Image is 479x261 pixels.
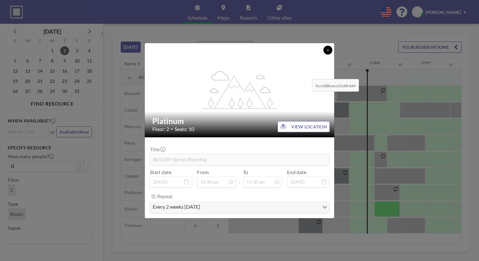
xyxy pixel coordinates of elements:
span: - [239,171,240,185]
span: Book at [312,79,359,92]
b: 11:00 AM [339,83,355,88]
label: Start date [150,169,171,175]
h2: Platinum [152,116,327,126]
span: Floor: 2 [152,126,169,132]
label: Title [150,146,165,153]
div: Search for option [150,202,329,213]
span: every 2 weeks [DATE] [151,203,201,212]
label: From [197,169,209,175]
g: flex-grow: 1.2; [202,70,277,108]
label: End date [287,169,306,175]
b: Silicon [324,83,335,88]
span: • [171,127,173,131]
label: Repeat [157,193,173,199]
span: Seats: 10 [175,126,194,132]
label: To [243,169,248,175]
input: (No title) [150,154,329,165]
button: VIEW LOCATION [278,121,330,132]
input: Search for option [202,203,318,212]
